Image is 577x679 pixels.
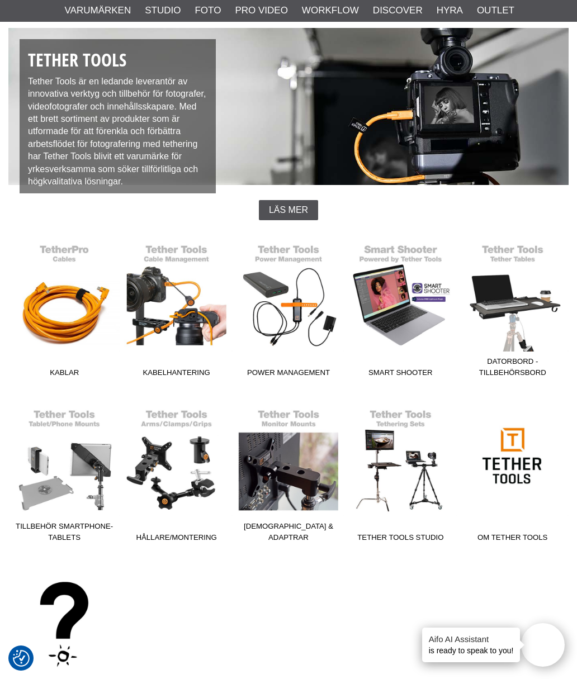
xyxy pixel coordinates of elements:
span: Kabelhantering [120,367,232,382]
a: Hyra [437,3,463,18]
img: Revisit consent button [13,650,30,667]
img: Tether Tools studiotillbehör för direktfångst [8,28,569,185]
a: Tillbehör Smartphone-Tablets [8,396,120,547]
a: Hållare/Montering [120,396,232,547]
span: Datorbord - Tillbehörsbord [457,356,569,382]
a: Tether Tools Studio [344,396,456,547]
a: Studio [145,3,181,18]
a: [DEMOGRAPHIC_DATA] & Adaptrar [233,396,344,547]
div: is ready to speak to you! [422,628,521,662]
a: Smart Shooter [344,231,456,382]
span: Tether Tools Studio [344,532,456,547]
a: Foto [195,3,221,18]
a: Power Management [233,231,344,382]
a: Varumärken [65,3,131,18]
a: Kablar [8,231,120,382]
a: Datorbord - Tillbehörsbord [457,231,569,382]
span: Hållare/Montering [120,532,232,547]
h1: Tether Tools [28,48,207,73]
span: [DEMOGRAPHIC_DATA] & Adaptrar [233,521,344,547]
span: Om Tether Tools [457,532,569,547]
button: Samtyckesinställningar [13,648,30,668]
div: Tether Tools är en ledande leverantör av innovativa verktyg och tillbehör för fotografer, videofo... [20,39,216,193]
span: Läs mer [269,205,308,215]
a: Discover [373,3,423,18]
span: Power Management [233,367,344,382]
span: Smart Shooter [344,367,456,382]
span: Kablar [8,367,120,382]
a: Workflow [302,3,359,18]
a: Kabelhantering [120,231,232,382]
a: Outlet [477,3,514,18]
span: Tillbehör Smartphone-Tablets [8,521,120,547]
h4: Aifo AI Assistant [429,633,514,645]
a: Om Tether Tools [457,396,569,547]
a: Pro Video [235,3,287,18]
